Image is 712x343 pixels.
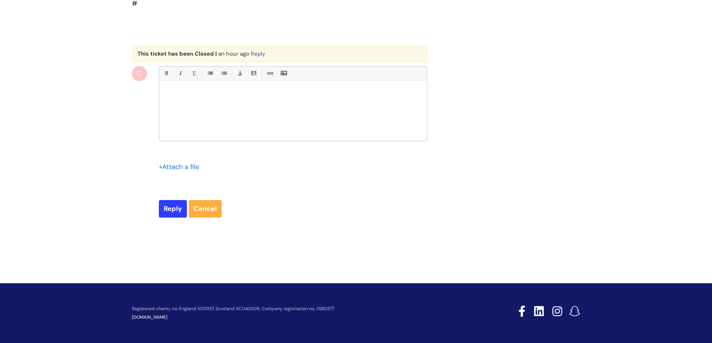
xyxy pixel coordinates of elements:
[132,306,465,311] p: Registered charity no. England 1001957, Scotland SCO40009. Company registration no. 2580377
[251,50,265,57] a: Reply
[159,161,204,173] div: Attach a file
[189,69,198,78] a: Underline(Ctrl-U)
[249,69,258,78] a: Back Color
[132,314,167,320] a: [DOMAIN_NAME]
[132,66,147,81] div: C
[138,50,217,57] b: This ticket has been Closed |
[175,69,185,78] a: Italic (Ctrl-I)
[219,69,228,78] a: 1. Ordered List (Ctrl-Shift-8)
[159,162,162,171] span: +
[218,50,249,57] span: Tue, 2 Sep, 2025 at 12:20 PM
[279,69,288,78] a: Insert Image...
[235,69,244,78] a: Font Color
[189,200,222,217] a: Cancel
[159,200,187,217] input: Reply
[265,69,274,78] a: Link
[205,69,215,78] a: • Unordered List (Ctrl-Shift-7)
[161,69,171,78] a: Bold (Ctrl-B)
